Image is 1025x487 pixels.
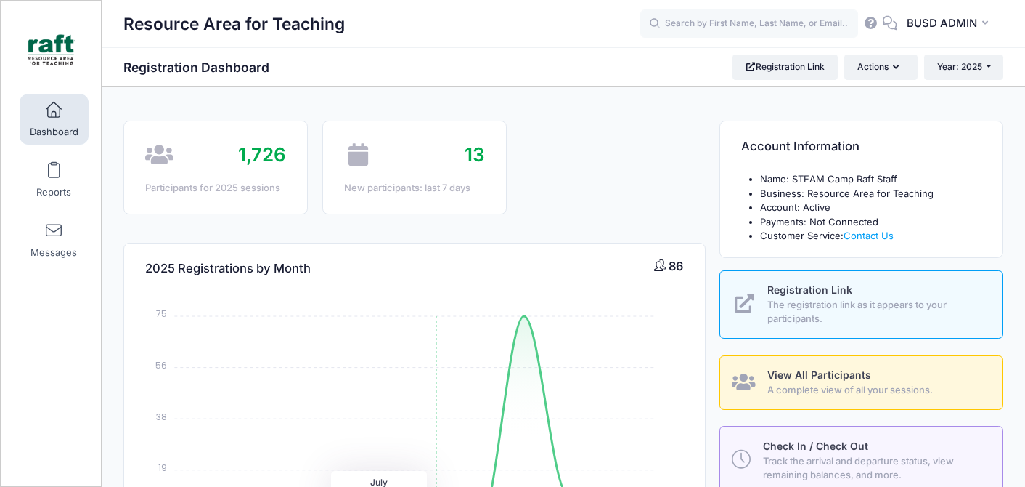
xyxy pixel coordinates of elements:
button: BUSD ADMIN [897,7,1003,41]
h4: Account Information [741,126,859,168]
span: Registration Link [767,283,852,296]
a: Messages [20,214,89,265]
a: Resource Area for Teaching [1,15,102,84]
tspan: 19 [159,462,168,474]
div: Participants for 2025 sessions [145,181,286,196]
span: Year: 2025 [937,61,982,72]
span: Messages [30,246,77,259]
li: Account: Active [760,201,981,215]
h1: Resource Area for Teaching [123,7,345,41]
span: Track the arrival and departure status, view remaining balances, and more. [763,454,987,483]
span: 1,726 [238,143,286,166]
input: Search by First Name, Last Name, or Email... [640,9,858,39]
h4: 2025 Registrations by Month [145,249,311,290]
li: Business: Resource Area for Teaching [760,187,981,201]
tspan: 38 [157,411,168,423]
button: Actions [844,55,917,79]
span: Check In / Check Out [763,440,868,452]
span: BUSD ADMIN [907,15,977,31]
button: Year: 2025 [924,55,1003,79]
span: Dashboard [30,126,78,138]
span: The registration link as it appears to your participants. [767,298,986,326]
span: A complete view of all your sessions. [767,383,986,398]
li: Payments: Not Connected [760,215,981,230]
h1: Registration Dashboard [123,60,282,75]
a: View All Participants A complete view of all your sessions. [719,355,1003,410]
a: Registration Link The registration link as it appears to your participants. [719,270,1003,339]
div: New participants: last 7 days [344,181,485,196]
tspan: 75 [157,307,168,320]
a: Reports [20,154,89,205]
span: 86 [669,259,683,273]
a: Dashboard [20,94,89,145]
img: Resource Area for Teaching [25,23,79,77]
a: Contact Us [844,230,894,241]
tspan: 56 [156,359,168,371]
li: Customer Service: [760,229,981,243]
span: Reports [36,186,71,198]
span: View All Participants [767,369,871,381]
a: Registration Link [732,55,838,79]
span: 13 [465,143,485,166]
li: Name: STEAM Camp Raft Staff [760,172,981,187]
